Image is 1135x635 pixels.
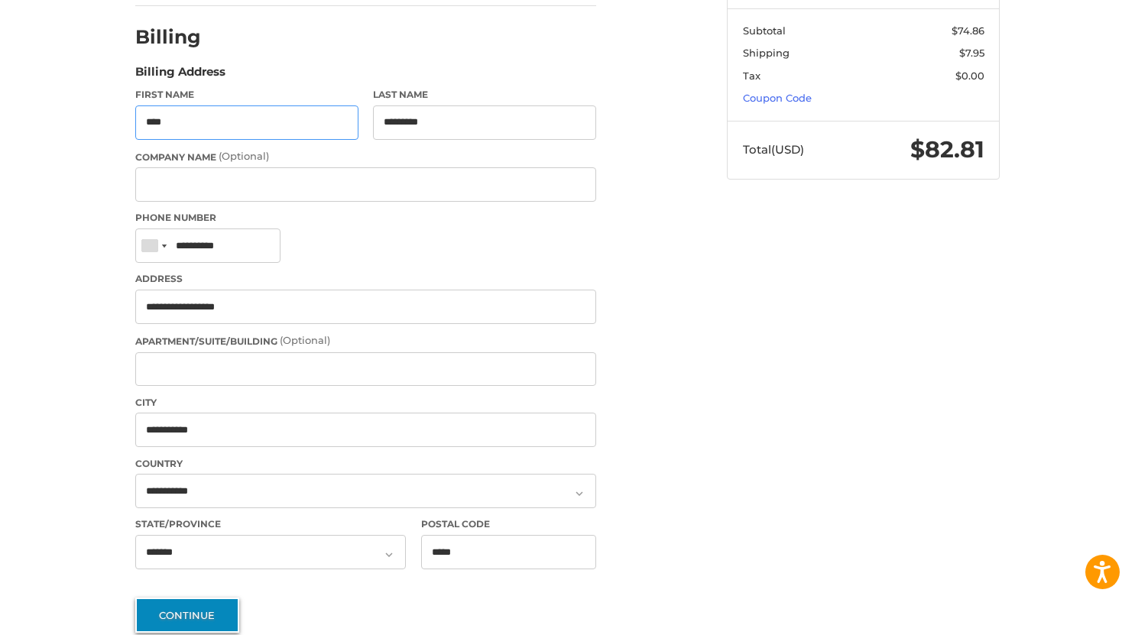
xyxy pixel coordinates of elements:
[280,334,330,346] small: (Optional)
[135,457,596,471] label: Country
[959,47,984,59] span: $7.95
[952,24,984,37] span: $74.86
[743,142,804,157] span: Total (USD)
[743,92,812,104] a: Coupon Code
[743,47,790,59] span: Shipping
[135,396,596,410] label: City
[135,211,596,225] label: Phone Number
[219,150,269,162] small: (Optional)
[135,63,225,88] legend: Billing Address
[743,24,786,37] span: Subtotal
[135,88,358,102] label: First Name
[135,25,225,49] h2: Billing
[743,70,760,82] span: Tax
[910,135,984,164] span: $82.81
[135,272,596,286] label: Address
[421,517,597,531] label: Postal Code
[135,598,239,633] button: Continue
[373,88,596,102] label: Last Name
[135,517,406,531] label: State/Province
[135,149,596,164] label: Company Name
[955,70,984,82] span: $0.00
[1009,594,1135,635] iframe: Google Customer Reviews
[135,333,596,348] label: Apartment/Suite/Building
